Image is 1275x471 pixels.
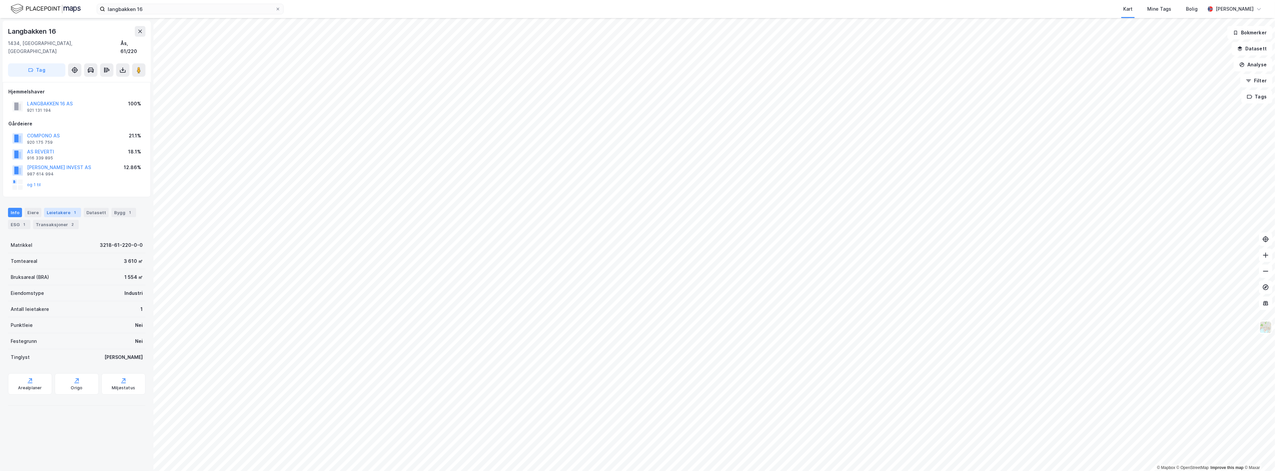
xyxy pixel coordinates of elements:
div: Arealplaner [18,385,42,391]
div: Antall leietakere [11,305,49,313]
div: Bruksareal (BRA) [11,273,49,281]
div: Origo [71,385,83,391]
div: Langbakken 16 [8,26,57,37]
div: Nei [135,337,143,345]
div: 100% [128,100,141,108]
button: Tags [1241,90,1272,103]
div: Mine Tags [1147,5,1171,13]
button: Bokmerker [1227,26,1272,39]
div: 21.1% [129,132,141,140]
iframe: Chat Widget [1242,439,1275,471]
div: Miljøstatus [112,385,135,391]
div: 1 [72,209,78,216]
div: Eiere [25,208,41,217]
div: Bolig [1186,5,1198,13]
div: 921 131 194 [27,108,51,113]
div: [PERSON_NAME] [1216,5,1254,13]
div: 12.86% [124,163,141,171]
div: [PERSON_NAME] [104,353,143,361]
div: Matrikkel [11,241,32,249]
div: Eiendomstype [11,289,44,297]
button: Filter [1240,74,1272,87]
div: 920 175 759 [27,140,53,145]
div: Kontrollprogram for chat [1242,439,1275,471]
div: 1 [127,209,133,216]
div: 3218-61-220-0-0 [100,241,143,249]
div: 18.1% [128,148,141,156]
div: Industri [124,289,143,297]
div: 1 554 ㎡ [124,273,143,281]
div: Nei [135,321,143,329]
div: Bygg [111,208,136,217]
input: Søk på adresse, matrikkel, gårdeiere, leietakere eller personer [105,4,275,14]
div: Kart [1123,5,1133,13]
div: Datasett [84,208,109,217]
button: Analyse [1234,58,1272,71]
div: ESG [8,220,30,229]
div: Punktleie [11,321,33,329]
div: Info [8,208,22,217]
div: 987 614 994 [27,171,54,177]
div: 3 610 ㎡ [124,257,143,265]
div: Festegrunn [11,337,37,345]
div: 916 339 895 [27,155,53,161]
div: Gårdeiere [8,120,145,128]
img: logo.f888ab2527a4732fd821a326f86c7f29.svg [11,3,81,15]
button: Datasett [1232,42,1272,55]
div: Leietakere [44,208,81,217]
div: Hjemmelshaver [8,88,145,96]
div: 1 [140,305,143,313]
a: Mapbox [1157,465,1175,470]
div: 2 [69,221,76,228]
div: Transaksjoner [33,220,79,229]
div: Tomteareal [11,257,37,265]
a: OpenStreetMap [1177,465,1209,470]
div: Ås, 61/220 [120,39,145,55]
div: 1 [21,221,28,228]
a: Improve this map [1211,465,1244,470]
div: Tinglyst [11,353,30,361]
img: Z [1259,321,1272,334]
div: 1434, [GEOGRAPHIC_DATA], [GEOGRAPHIC_DATA] [8,39,120,55]
button: Tag [8,63,65,77]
